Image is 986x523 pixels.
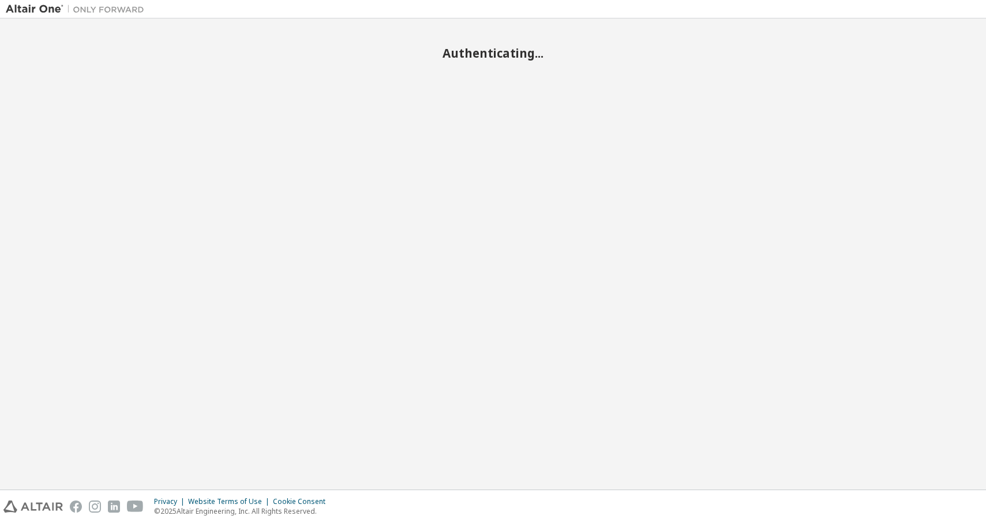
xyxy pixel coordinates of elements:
div: Website Terms of Use [188,497,273,506]
img: altair_logo.svg [3,501,63,513]
p: © 2025 Altair Engineering, Inc. All Rights Reserved. [154,506,332,516]
div: Cookie Consent [273,497,332,506]
img: instagram.svg [89,501,101,513]
img: youtube.svg [127,501,144,513]
img: linkedin.svg [108,501,120,513]
img: Altair One [6,3,150,15]
div: Privacy [154,497,188,506]
h2: Authenticating... [6,46,980,61]
img: facebook.svg [70,501,82,513]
